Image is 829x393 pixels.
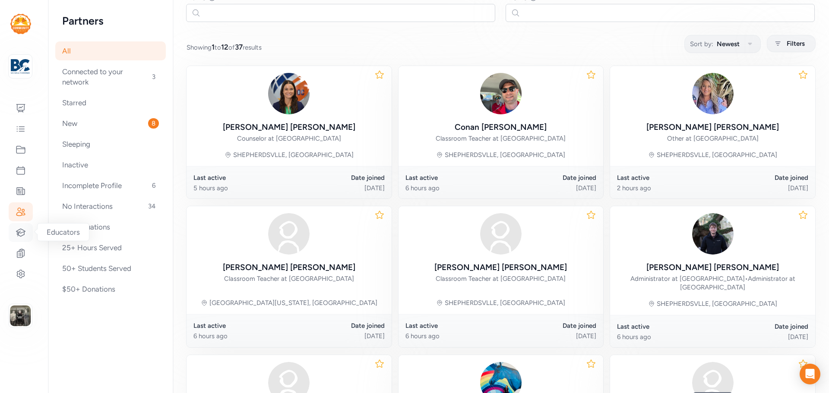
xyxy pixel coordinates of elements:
[667,134,759,143] div: Other at [GEOGRAPHIC_DATA]
[235,43,243,51] span: 37
[268,73,310,114] img: 4FgtPXRYQTOEXKi8bj00
[224,274,354,283] div: Classroom Teacher at [GEOGRAPHIC_DATA]
[717,39,740,49] span: Newest
[55,259,166,278] div: 50+ Students Served
[646,121,779,133] div: [PERSON_NAME] [PERSON_NAME]
[223,261,355,274] div: [PERSON_NAME] [PERSON_NAME]
[11,57,30,76] img: logo
[405,173,501,182] div: Last active
[62,14,159,28] h2: Partners
[501,332,596,340] div: [DATE]
[223,121,355,133] div: [PERSON_NAME] [PERSON_NAME]
[55,93,166,112] div: Starred
[145,201,159,211] span: 34
[657,299,777,308] div: SHEPHERDSVLLE, [GEOGRAPHIC_DATA]
[55,114,166,133] div: New
[657,151,777,159] div: SHEPHERDSVLLE, [GEOGRAPHIC_DATA]
[617,274,808,292] div: Administrator at [GEOGRAPHIC_DATA] Administrator at [GEOGRAPHIC_DATA]
[436,134,566,143] div: Classroom Teacher at [GEOGRAPHIC_DATA]
[55,176,166,195] div: Incomplete Profile
[193,184,289,192] div: 5 hours ago
[480,213,522,255] img: avatar38fbb18c.svg
[692,73,734,114] img: jis2E5DRgOEsopJuK0qg
[713,322,808,331] div: Date joined
[149,180,159,191] span: 6
[800,364,820,384] div: Open Intercom Messenger
[405,321,501,330] div: Last active
[501,184,596,192] div: [DATE]
[745,275,748,283] span: •
[233,151,354,159] div: SHEPHERDSVLLE, [GEOGRAPHIC_DATA]
[617,333,712,341] div: 6 hours ago
[455,121,547,133] div: Conan [PERSON_NAME]
[289,184,384,192] div: [DATE]
[212,43,215,51] span: 1
[434,261,567,274] div: [PERSON_NAME] [PERSON_NAME]
[445,151,565,159] div: SHEPHERDSVLLE, [GEOGRAPHIC_DATA]
[55,217,166,236] div: 3+ Evaluations
[55,155,166,174] div: Inactive
[289,173,384,182] div: Date joined
[713,184,808,192] div: [DATE]
[193,321,289,330] div: Last active
[221,43,228,51] span: 12
[193,173,289,182] div: Last active
[501,321,596,330] div: Date joined
[617,173,712,182] div: Last active
[55,238,166,257] div: 25+ Hours Served
[692,213,734,255] img: 1bWDXj0PTZWFKAr06Ojo
[684,35,761,53] button: Sort by:Newest
[617,184,712,192] div: 2 hours ago
[268,213,310,255] img: avatar38fbb18c.svg
[55,41,166,60] div: All
[713,333,808,341] div: [DATE]
[193,332,289,340] div: 6 hours ago
[501,173,596,182] div: Date joined
[209,299,377,307] div: [GEOGRAPHIC_DATA][US_STATE], [GEOGRAPHIC_DATA]
[55,62,166,91] div: Connected to your network
[148,118,159,129] span: 8
[405,184,501,192] div: 6 hours ago
[289,332,384,340] div: [DATE]
[480,73,522,114] img: j5dsHdIESTuZEFF2AZ4C
[237,134,341,143] div: Counselor at [GEOGRAPHIC_DATA]
[149,72,159,82] span: 3
[289,321,384,330] div: Date joined
[787,38,805,49] span: Filters
[713,173,808,182] div: Date joined
[436,274,566,283] div: Classroom Teacher at [GEOGRAPHIC_DATA]
[55,135,166,154] div: Sleeping
[646,261,779,274] div: [PERSON_NAME] [PERSON_NAME]
[617,322,712,331] div: Last active
[10,14,31,34] img: logo
[690,39,713,49] span: Sort by:
[405,332,501,340] div: 6 hours ago
[445,299,565,307] div: SHEPHERDSVLLE, [GEOGRAPHIC_DATA]
[55,197,166,216] div: No Interactions
[187,42,262,52] span: Showing to of results
[55,280,166,299] div: $50+ Donations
